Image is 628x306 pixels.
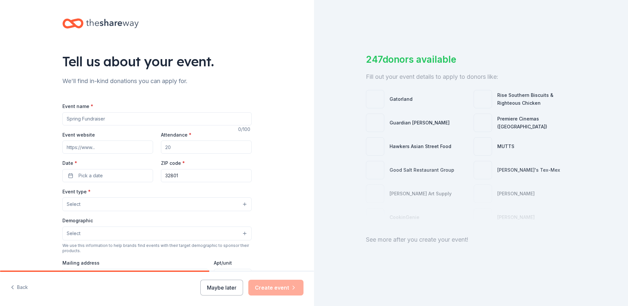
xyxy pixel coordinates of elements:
input: 12345 (U.S. only) [161,169,252,182]
div: 0 /100 [238,125,252,133]
label: Apt/unit [214,260,232,266]
input: Spring Fundraiser [62,112,252,125]
img: photo for Gatorland [366,90,384,108]
span: Select [67,229,80,237]
div: Hawkers Asian Street Food [390,142,451,150]
div: MUTTS [497,142,514,150]
img: photo for MUTTS [474,138,492,155]
div: Gatorland [390,95,413,103]
label: ZIP code [161,160,185,166]
span: Pick a date [78,172,103,180]
button: Back [11,281,28,295]
div: 247 donors available [366,53,576,66]
img: photo for Premiere Cinemas (Orlando) [474,114,492,132]
div: Guardian [PERSON_NAME] [390,119,450,127]
label: Mailing address [62,260,100,266]
button: Maybe later [200,280,243,295]
img: photo for Guardian Angel Device [366,114,384,132]
div: Premiere Cinemas ([GEOGRAPHIC_DATA]) [497,115,576,131]
img: photo for Hawkers Asian Street Food [366,138,384,155]
button: Pick a date [62,169,153,182]
label: Event type [62,188,91,195]
label: Demographic [62,217,93,224]
span: Select [67,200,80,208]
label: Attendance [161,132,191,138]
input: https://www... [62,141,153,154]
div: Rise Southern Biscuits & Righteous Chicken [497,91,576,107]
input: Enter a US address [62,269,209,282]
button: Select [62,227,252,240]
div: See more after you create your event! [366,234,576,245]
img: photo for Rise Southern Biscuits & Righteous Chicken [474,90,492,108]
div: Fill out your event details to apply to donors like: [366,72,576,82]
div: We'll find in-kind donations you can apply for. [62,76,252,86]
label: Event name [62,103,93,110]
input: # [214,269,252,282]
input: 20 [161,141,252,154]
div: Tell us about your event. [62,52,252,71]
label: Date [62,160,153,166]
div: We use this information to help brands find events with their target demographic to sponsor their... [62,243,252,253]
button: Select [62,197,252,211]
label: Event website [62,132,95,138]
